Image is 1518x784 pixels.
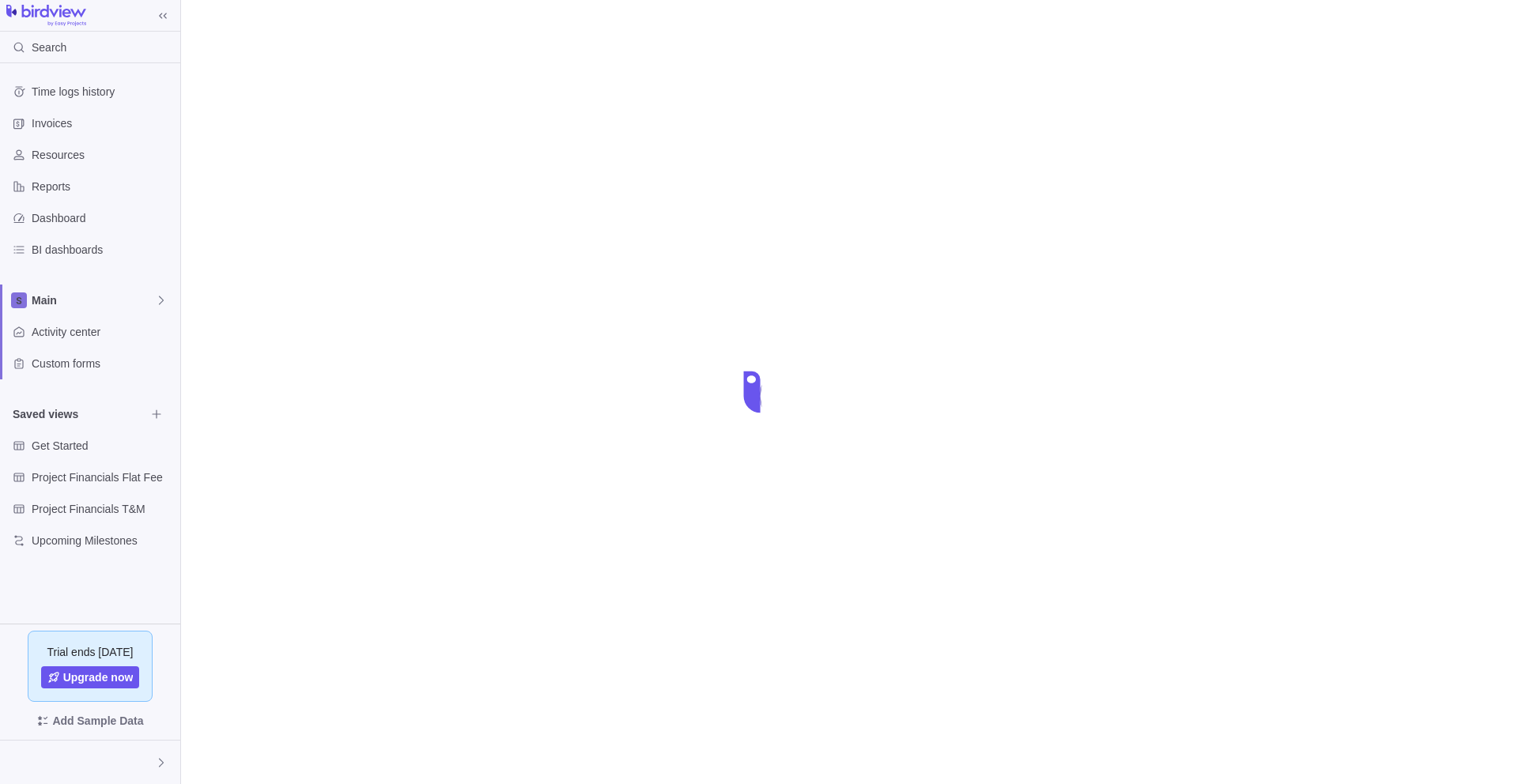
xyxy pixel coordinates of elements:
a: Upgrade now [41,666,140,688]
span: Activity center [32,324,174,340]
span: Main [32,292,155,308]
div: Gillian Cormier [9,753,28,772]
span: Project Financials Flat Fee [32,469,174,485]
span: Browse views [145,403,168,425]
span: Project Financials T&M [32,501,174,517]
span: BI dashboards [32,242,174,258]
span: Resources [32,147,174,163]
span: Search [32,40,66,55]
span: Upgrade now [63,669,134,685]
span: Reports [32,179,174,194]
img: logo [6,5,86,27]
span: Get Started [32,438,174,454]
span: Trial ends [DATE] [47,644,134,660]
span: Saved views [13,406,145,422]
span: Invoices [32,115,174,131]
span: Add Sample Data [13,708,168,733]
span: Custom forms [32,356,174,371]
span: Dashboard [32,210,174,226]
span: Time logs history [32,84,174,100]
span: Add Sample Data [52,711,143,730]
span: Upcoming Milestones [32,533,174,548]
div: loading [727,360,791,424]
